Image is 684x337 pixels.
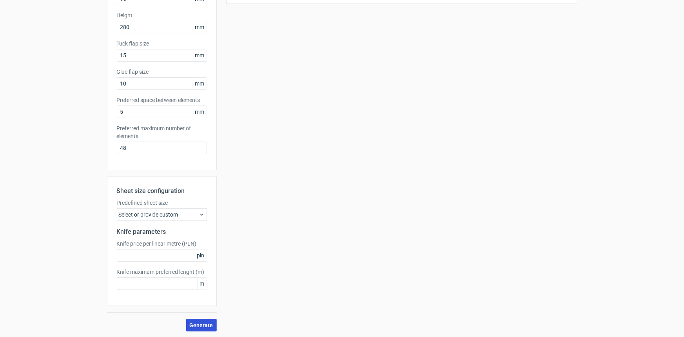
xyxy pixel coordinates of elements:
[117,11,207,19] label: Height
[193,106,207,118] span: mm
[186,319,217,332] button: Generate
[198,278,207,290] span: m
[117,227,207,237] h2: Knife parameters
[117,40,207,47] label: Tuck flap size
[193,78,207,89] span: mm
[193,49,207,61] span: mm
[117,186,207,196] h2: Sheet size configuration
[117,68,207,76] label: Glue flap size
[117,199,207,207] label: Predefined sheet size
[190,322,213,328] span: Generate
[193,21,207,33] span: mm
[195,250,207,261] span: pln
[117,208,207,221] div: Select or provide custom
[117,96,207,104] label: Preferred space between elements
[117,124,207,140] label: Preferred maximum number of elements
[117,240,207,248] label: Knife price per linear metre (PLN)
[117,268,207,276] label: Knife maximum preferred lenght (m)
